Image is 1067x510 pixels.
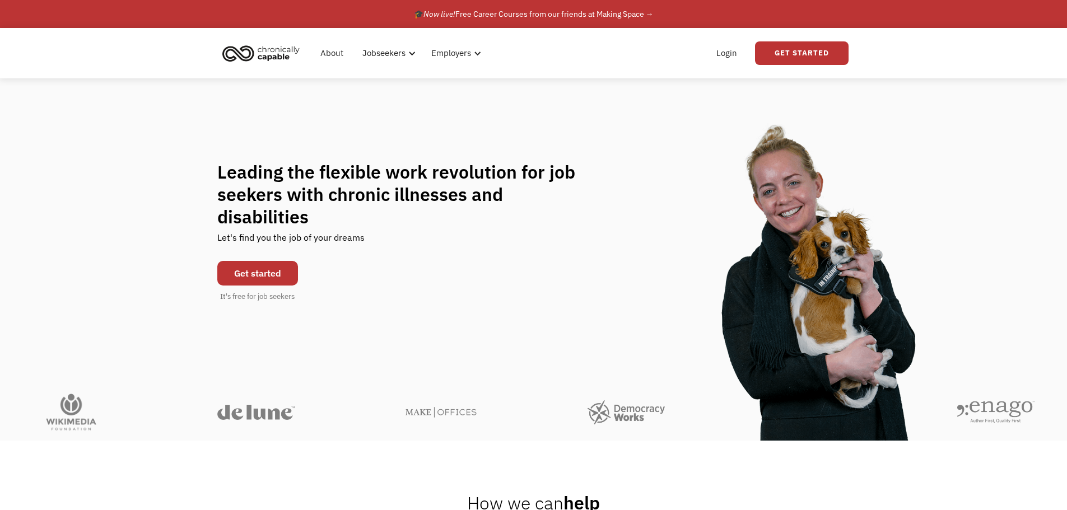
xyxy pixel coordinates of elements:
a: Login [710,35,744,71]
a: home [219,41,308,65]
img: Chronically Capable logo [219,41,303,65]
a: Get Started [755,41,849,65]
div: It's free for job seekers [220,291,295,302]
a: About [314,35,350,71]
div: Jobseekers [356,35,419,71]
div: 🎓 Free Career Courses from our friends at Making Space → [414,7,654,21]
div: Employers [425,35,484,71]
div: Employers [431,46,471,60]
h1: Leading the flexible work revolution for job seekers with chronic illnesses and disabilities [217,161,597,228]
div: Jobseekers [362,46,406,60]
div: Let's find you the job of your dreams [217,228,365,255]
a: Get started [217,261,298,286]
em: Now live! [423,9,455,19]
